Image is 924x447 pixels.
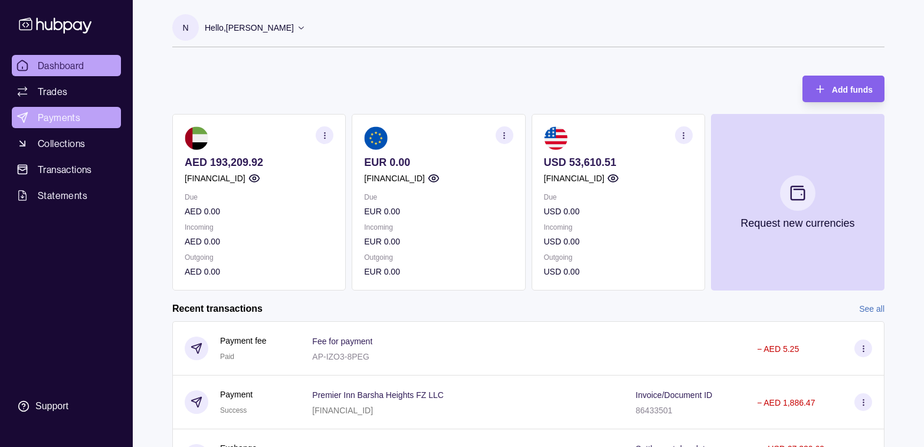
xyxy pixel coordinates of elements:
[12,159,121,180] a: Transactions
[185,126,208,150] img: ae
[312,406,373,415] p: [FINANCIAL_ID]
[740,217,854,230] p: Request new currencies
[364,265,513,278] p: EUR 0.00
[38,84,67,99] span: Trades
[544,205,693,218] p: USD 0.00
[312,352,369,361] p: AP-IZO3-8PEG
[220,388,253,401] p: Payment
[12,55,121,76] a: Dashboard
[635,406,672,415] p: 86433501
[711,114,884,291] button: Request new currencies
[544,126,568,150] img: us
[364,172,425,185] p: [FINANCIAL_ID]
[364,235,513,248] p: EUR 0.00
[38,162,92,177] span: Transactions
[185,156,333,169] p: AED 193,209.92
[544,156,693,169] p: USD 53,610.51
[757,344,799,354] p: − AED 5.25
[757,398,815,407] p: − AED 1,886.47
[220,406,247,415] span: Success
[364,251,513,264] p: Outgoing
[185,205,333,218] p: AED 0.00
[544,172,605,185] p: [FINANCIAL_ID]
[832,85,873,94] span: Add funds
[312,390,444,400] p: Premier Inn Barsha Heights FZ LLC
[185,191,333,204] p: Due
[12,133,121,154] a: Collections
[38,58,84,73] span: Dashboard
[364,191,513,204] p: Due
[364,221,513,234] p: Incoming
[12,185,121,206] a: Statements
[185,265,333,278] p: AED 0.00
[364,126,388,150] img: eu
[182,21,188,34] p: N
[544,251,693,264] p: Outgoing
[38,188,87,203] span: Statements
[859,302,884,315] a: See all
[12,81,121,102] a: Trades
[220,353,234,361] span: Paid
[544,191,693,204] p: Due
[364,205,513,218] p: EUR 0.00
[312,337,372,346] p: Fee for payment
[185,172,245,185] p: [FINANCIAL_ID]
[185,235,333,248] p: AED 0.00
[544,235,693,248] p: USD 0.00
[544,265,693,278] p: USD 0.00
[364,156,513,169] p: EUR 0.00
[38,110,80,125] span: Payments
[802,76,884,102] button: Add funds
[205,21,294,34] p: Hello, [PERSON_NAME]
[35,400,68,413] div: Support
[635,390,712,400] p: Invoice/Document ID
[12,107,121,128] a: Payments
[185,251,333,264] p: Outgoing
[172,302,263,315] h2: Recent transactions
[12,394,121,419] a: Support
[185,221,333,234] p: Incoming
[38,136,85,151] span: Collections
[220,334,267,347] p: Payment fee
[544,221,693,234] p: Incoming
